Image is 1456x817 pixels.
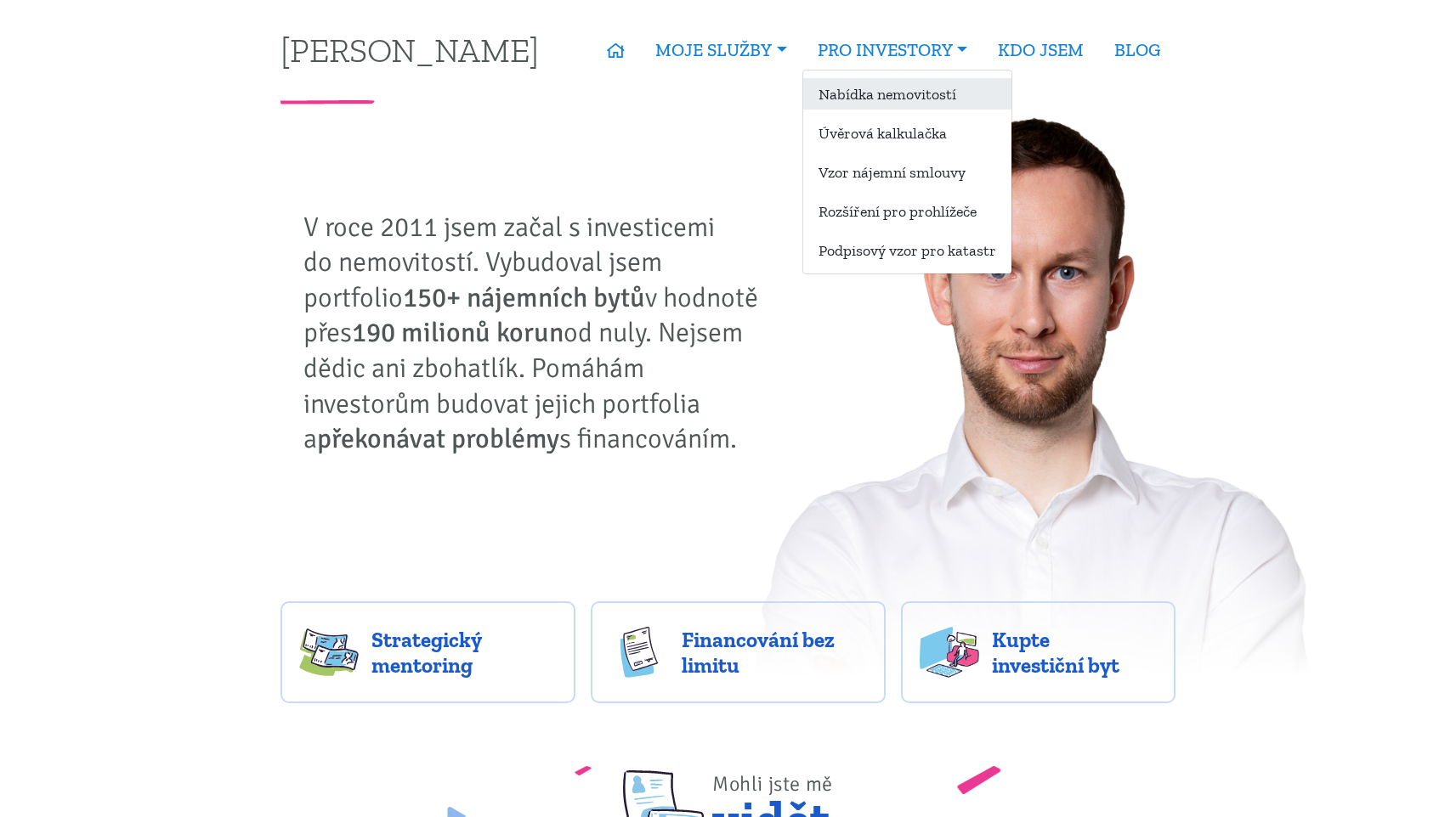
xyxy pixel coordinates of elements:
[403,281,645,314] strong: 150+ nájemních bytů
[803,117,1011,149] a: Úvěrová kalkulačka
[609,627,669,678] img: finance
[802,31,983,70] a: PRO INVESTORY
[352,316,564,349] strong: 190 milionů korun
[803,234,1011,266] a: Podpisový vzor pro katastr
[992,627,1157,678] span: Kupte investiční byt
[280,601,575,703] a: Strategický mentoring
[803,78,1011,110] a: Nabídka nemovitostí
[299,627,359,678] img: strategy
[803,195,1011,227] a: Rozšíření pro prohlížeče
[317,422,559,455] strong: překonávat problémy
[682,627,867,678] span: Financování bez limitu
[1099,31,1176,70] a: BLOG
[591,601,886,703] a: Financování bez limitu
[280,33,539,66] a: [PERSON_NAME]
[640,31,802,70] a: MOJE SLUŽBY
[803,156,1011,188] a: Vzor nájemní smlouvy
[901,601,1176,703] a: Kupte investiční byt
[303,210,771,457] p: V roce 2011 jsem začal s investicemi do nemovitostí. Vybudoval jsem portfolio v hodnotě přes od n...
[712,771,833,797] span: Mohli jste mě
[920,627,979,678] img: flats
[983,31,1099,70] a: KDO JSEM
[371,627,557,678] span: Strategický mentoring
